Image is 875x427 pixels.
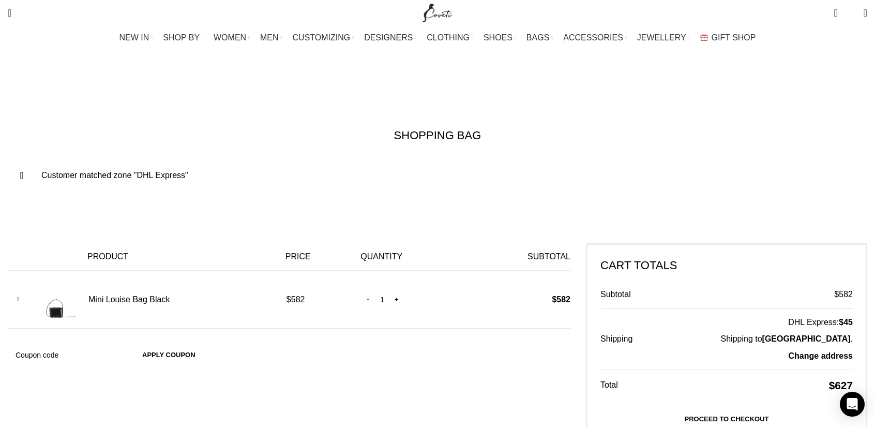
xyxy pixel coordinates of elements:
a: DESIGNERS [364,27,416,48]
img: GiftBag [700,34,708,41]
th: Quantity [355,243,469,271]
bdi: 582 [834,290,853,299]
a: 1 [828,3,842,23]
span: SHOES [484,33,512,42]
span: WOMEN [214,33,246,42]
span: Order complete [482,61,589,79]
th: Product [82,243,280,271]
span: $ [834,290,839,299]
span: JEWELLERY [637,33,686,42]
a: SHOP BY [163,27,203,48]
span: 0 [848,10,855,18]
bdi: 627 [829,379,853,391]
span: DESIGNERS [364,33,413,42]
input: Coupon code [8,344,127,366]
a: JEWELLERY [637,27,690,48]
bdi: 45 [839,318,853,327]
input: - [361,289,374,311]
a: Change address [789,351,853,360]
bdi: 582 [286,295,305,304]
div: Main navigation [3,27,872,48]
span: SHOP BY [163,33,200,42]
a: BAGS [526,27,553,48]
a: Mini Louise Bag Black [88,294,170,305]
span: CUSTOMIZING [293,33,351,42]
a: CLOTHING [427,27,473,48]
a: ACCESSORIES [563,27,627,48]
span: 1 [835,5,842,13]
a: GIFT SHOP [700,27,756,48]
input: Product quantity [374,289,390,311]
th: Total [600,370,654,401]
input: + [390,289,403,311]
th: Subtotal [469,243,570,271]
a: Search [3,3,17,23]
a: WOMEN [214,27,250,48]
h1: SHOPPING BAG [394,128,481,144]
th: Shipping [600,308,654,370]
h2: Cart totals [600,258,853,274]
a: Site logo [420,8,455,17]
img: mlouye Mini Louise Bag Black88578 nobg [35,279,76,320]
span: CLOTHING [427,33,470,42]
button: Apply coupon [132,344,206,366]
div: My Wishlist [846,3,856,23]
a: Shopping cart [286,61,380,79]
a: CUSTOMIZING [293,27,354,48]
span: GIFT SHOP [712,33,756,42]
a: NEW IN [119,27,153,48]
p: Shipping to . [660,333,853,345]
strong: [GEOGRAPHIC_DATA] [762,334,851,343]
span: $ [552,295,556,304]
span: BAGS [526,33,549,42]
div: Open Intercom Messenger [840,392,865,417]
a: Checkout [399,61,463,79]
span: Checkout [399,63,463,76]
bdi: 582 [552,295,570,304]
label: DHL Express: [660,317,853,328]
span: NEW IN [119,33,149,42]
span: Shopping cart [286,63,380,76]
a: SHOES [484,27,516,48]
span: $ [839,318,843,327]
th: Subtotal [600,281,654,308]
a: MEN [260,27,282,48]
a: Remove Mini Louise Bag Black from cart [10,292,26,307]
span: ACCESSORIES [563,33,623,42]
th: Price [280,243,355,271]
span: $ [286,295,291,304]
div: Customer matched zone "DHL Express" [8,159,867,192]
span: $ [829,379,835,391]
span: MEN [260,33,279,42]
